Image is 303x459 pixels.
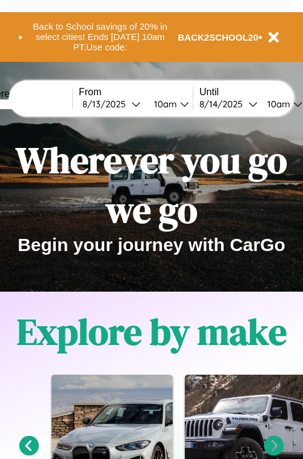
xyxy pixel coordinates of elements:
button: Back to School savings of 20% in select cities! Ends [DATE] 10am PT.Use code: [22,18,178,56]
div: 8 / 14 / 2025 [199,98,248,110]
div: 8 / 13 / 2025 [82,98,132,110]
h1: Explore by make [17,307,287,357]
button: 10am [144,98,193,110]
div: 10am [261,98,293,110]
label: From [79,87,193,98]
div: 10am [148,98,180,110]
b: BACK2SCHOOL20 [178,32,259,42]
button: 8/13/2025 [79,98,144,110]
